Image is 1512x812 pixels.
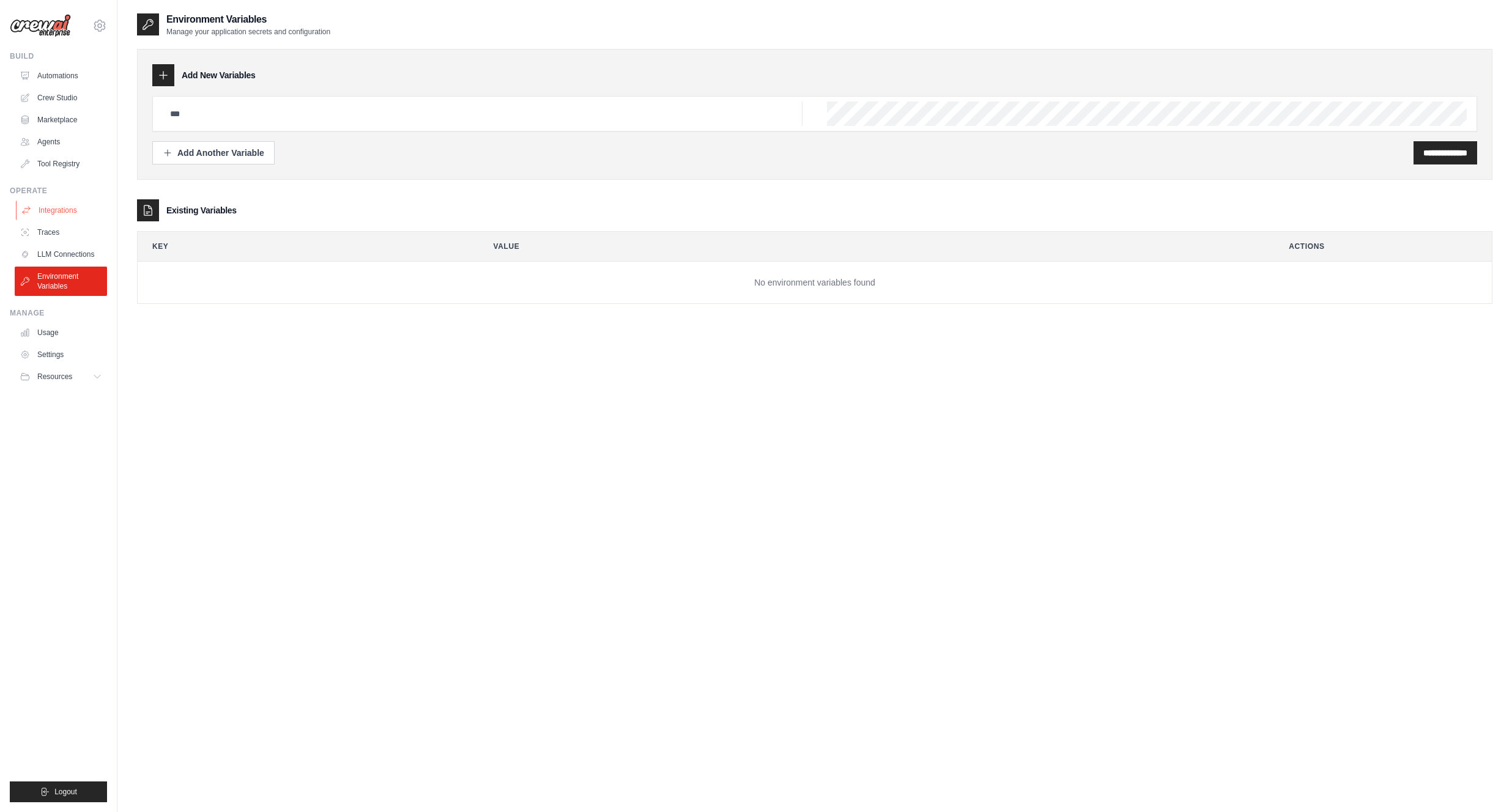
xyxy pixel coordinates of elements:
[54,787,77,797] span: Logout
[1274,232,1492,261] th: Actions
[10,51,107,61] div: Build
[182,69,256,81] h3: Add New Variables
[152,141,275,164] button: Add Another Variable
[15,132,107,152] a: Agents
[15,245,107,264] a: LLM Connections
[138,232,469,261] th: Key
[15,110,107,130] a: Marketplace
[15,345,107,364] a: Settings
[10,14,71,37] img: Logo
[166,204,237,216] h3: Existing Variables
[15,223,107,242] a: Traces
[479,232,1265,261] th: Value
[166,27,330,37] p: Manage your application secrets and configuration
[166,12,330,27] h2: Environment Variables
[15,323,107,342] a: Usage
[16,201,108,220] a: Integrations
[15,154,107,174] a: Tool Registry
[10,186,107,196] div: Operate
[163,147,264,159] div: Add Another Variable
[15,267,107,296] a: Environment Variables
[10,308,107,318] div: Manage
[10,781,107,802] button: Logout
[15,88,107,108] a: Crew Studio
[138,262,1492,304] td: No environment variables found
[15,367,107,386] button: Resources
[37,372,72,382] span: Resources
[15,66,107,86] a: Automations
